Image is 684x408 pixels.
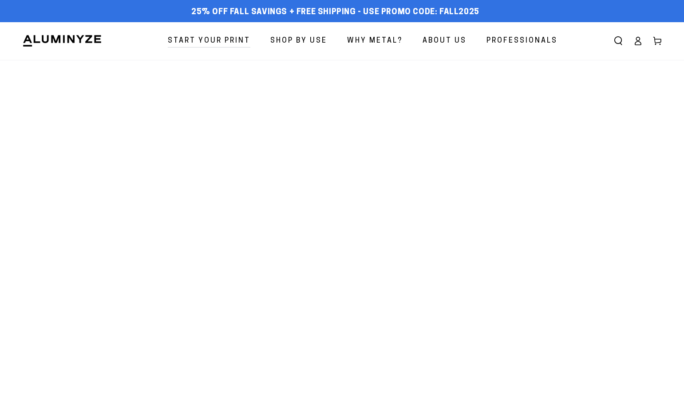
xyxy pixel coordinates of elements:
span: 25% off FALL Savings + Free Shipping - Use Promo Code: FALL2025 [191,8,479,17]
span: About Us [423,35,467,48]
span: Professionals [486,35,557,48]
span: Start Your Print [168,35,250,48]
summary: Search our site [609,31,628,51]
img: Aluminyze [22,34,102,48]
a: Start Your Print [161,29,257,53]
a: Professionals [480,29,564,53]
a: Why Metal? [340,29,409,53]
span: Shop By Use [270,35,327,48]
a: About Us [416,29,473,53]
a: Shop By Use [264,29,334,53]
span: Why Metal? [347,35,403,48]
